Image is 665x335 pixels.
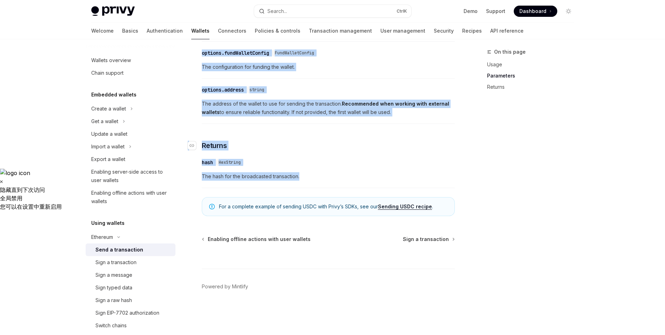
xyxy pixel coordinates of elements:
[487,59,580,70] a: Usage
[202,141,227,150] span: Returns
[254,5,411,18] button: Search...CtrlK
[86,166,175,187] a: Enabling server-side access to user wallets
[91,189,171,206] div: Enabling offline actions with user wallets
[86,128,175,140] a: Update a wallet
[86,187,175,208] a: Enabling offline actions with user wallets
[202,63,455,71] span: The configuration for funding the wallet.
[202,236,311,243] a: Enabling offline actions with user wallets
[91,22,114,39] a: Welcome
[91,155,125,163] div: Export a wallet
[86,319,175,332] a: Switch chains
[86,54,175,67] a: Wallets overview
[91,56,131,65] div: Wallets overview
[219,160,241,165] span: HexString
[91,142,125,151] div: Import a wallet
[86,307,175,319] a: Sign EIP-7702 authorization
[267,7,287,15] div: Search...
[380,22,425,39] a: User management
[255,22,300,39] a: Policies & controls
[434,22,454,39] a: Security
[487,70,580,81] a: Parameters
[91,117,118,126] div: Get a wallet
[563,6,574,17] button: Toggle dark mode
[95,283,132,292] div: Sign typed data
[91,219,125,227] h5: Using wallets
[218,22,246,39] a: Connectors
[95,271,132,279] div: Sign a message
[147,22,183,39] a: Authentication
[86,243,175,256] a: Send a transaction
[86,269,175,281] a: Sign a message
[95,296,132,304] div: Sign a raw hash
[91,91,137,99] h5: Embedded wallets
[519,8,546,15] span: Dashboard
[202,159,213,166] div: hash
[464,8,478,15] a: Demo
[95,309,159,317] div: Sign EIP-7702 authorization
[403,236,449,243] span: Sign a transaction
[494,48,526,56] span: On this page
[86,67,175,79] a: Chain support
[86,153,175,166] a: Export a wallet
[95,246,143,254] div: Send a transaction
[275,50,314,56] span: FundWalletConfig
[91,6,135,16] img: light logo
[208,236,311,243] span: Enabling offline actions with user wallets
[309,22,372,39] a: Transaction management
[86,256,175,269] a: Sign a transaction
[490,22,524,39] a: API reference
[202,100,455,116] span: The address of the wallet to use for sending the transaction. to ensure reliable functionality. I...
[95,321,127,330] div: Switch chains
[122,22,138,39] a: Basics
[202,86,244,93] div: options.address
[250,87,264,93] span: string
[91,168,171,185] div: Enabling server-side access to user wallets
[86,281,175,294] a: Sign typed data
[91,233,113,241] div: Ethereum
[202,283,248,290] a: Powered by Mintlify
[91,69,124,77] div: Chain support
[514,6,557,17] a: Dashboard
[487,81,580,93] a: Returns
[202,49,269,56] div: options.fundWalletConfig
[397,8,407,14] span: Ctrl K
[188,141,202,150] a: Navigate to header
[91,130,127,138] div: Update a wallet
[191,22,210,39] a: Wallets
[462,22,482,39] a: Recipes
[95,258,137,267] div: Sign a transaction
[403,236,454,243] a: Sign a transaction
[86,294,175,307] a: Sign a raw hash
[486,8,505,15] a: Support
[91,105,126,113] div: Create a wallet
